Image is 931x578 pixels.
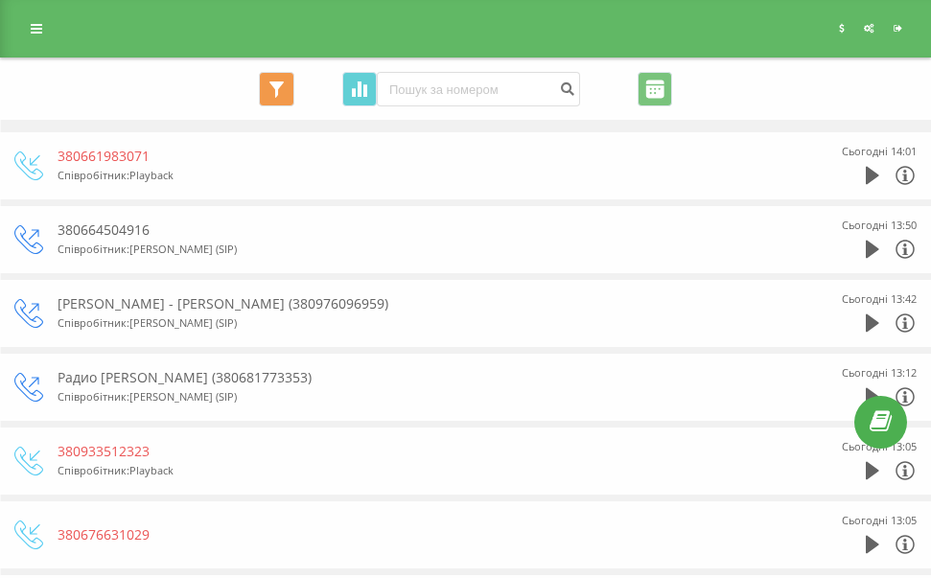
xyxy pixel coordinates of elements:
[842,511,917,530] div: Сьогодні 13:05
[377,72,580,106] input: Пошук за номером
[58,294,792,313] div: [PERSON_NAME] - [PERSON_NAME] (380976096959)
[58,166,792,185] div: Співробітник : Playback
[842,289,917,309] div: Сьогодні 13:42
[58,525,792,544] div: 380676631029
[842,216,917,235] div: Сьогодні 13:50
[58,368,792,387] div: Радио [PERSON_NAME] (380681773353)
[58,240,792,259] div: Співробітник : [PERSON_NAME] (SIP)
[58,461,792,480] div: Співробітник : Playback
[58,313,792,333] div: Співробітник : [PERSON_NAME] (SIP)
[842,437,917,456] div: Сьогодні 13:05
[58,220,792,240] div: 380664504916
[842,363,917,382] div: Сьогодні 13:12
[58,442,792,461] div: 380933512323
[58,387,792,406] div: Співробітник : [PERSON_NAME] (SIP)
[842,142,917,161] div: Сьогодні 14:01
[58,147,792,166] div: 380661983071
